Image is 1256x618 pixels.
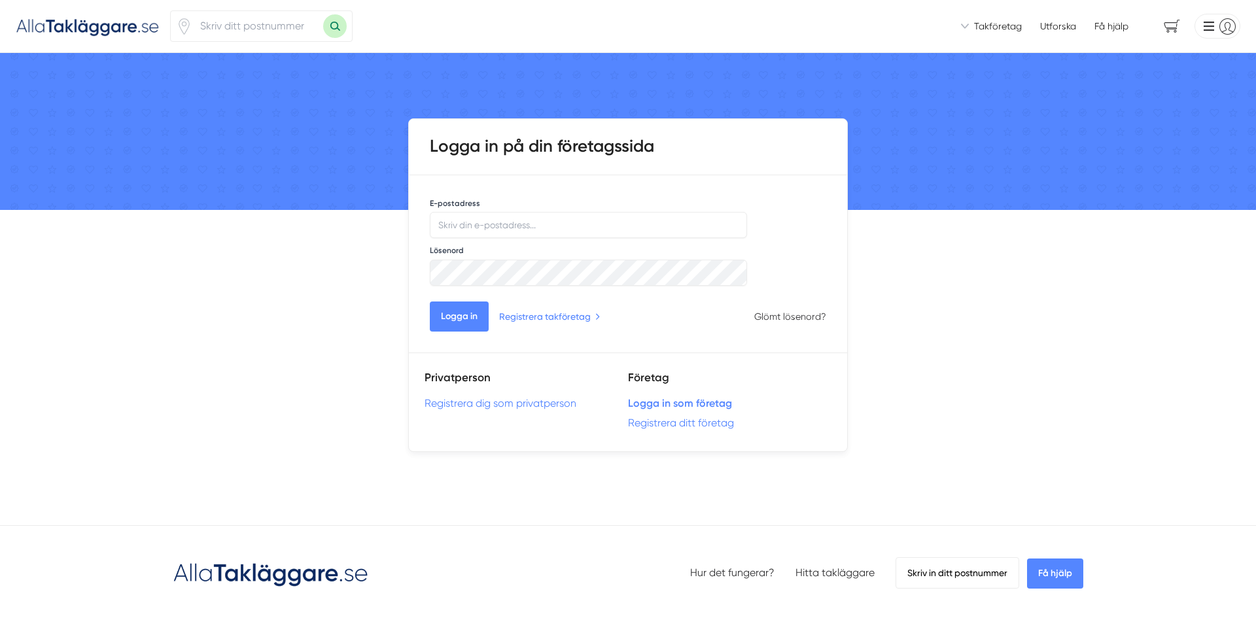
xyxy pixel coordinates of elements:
[974,20,1022,33] span: Takföretag
[1027,558,1083,589] span: Få hjälp
[176,18,192,35] span: Klicka för att använda din position.
[1155,15,1189,38] span: navigation-cart
[173,558,369,588] img: Logotyp Alla Takläggare
[430,212,747,238] input: Skriv din e-postadress...
[430,301,489,332] button: Logga in
[628,369,831,397] h5: Företag
[1094,20,1128,33] span: Få hjälp
[176,18,192,35] svg: Pin / Karta
[499,309,601,324] a: Registrera takföretag
[628,397,831,409] a: Logga in som företag
[1040,20,1076,33] a: Utforska
[754,310,826,323] a: Glömt lösenord?
[192,11,323,41] input: Skriv ditt postnummer
[896,557,1019,589] span: Skriv in ditt postnummer
[795,566,875,579] a: Hitta takläggare
[425,397,628,409] a: Registrera dig som privatperson
[16,15,160,37] img: Alla Takläggare
[430,135,826,158] h1: Logga in på din företagssida
[430,245,464,256] label: Lösenord
[690,566,775,579] a: Hur det fungerar?
[323,14,347,38] button: Sök med postnummer
[425,369,628,397] h5: Privatperson
[628,417,831,429] a: Registrera ditt företag
[430,198,480,209] label: E-postadress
